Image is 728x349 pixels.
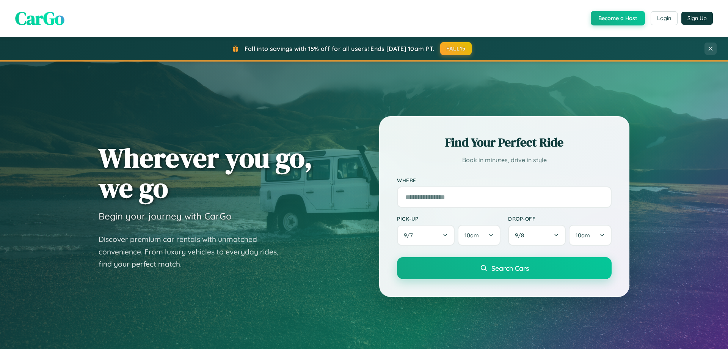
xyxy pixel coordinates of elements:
[591,11,645,25] button: Become a Host
[397,177,612,183] label: Where
[397,155,612,166] p: Book in minutes, drive in style
[245,45,435,52] span: Fall into savings with 15% off for all users! Ends [DATE] 10am PT.
[491,264,529,272] span: Search Cars
[681,12,713,25] button: Sign Up
[651,11,678,25] button: Login
[458,225,500,246] button: 10am
[397,257,612,279] button: Search Cars
[440,42,472,55] button: FALL15
[397,215,500,222] label: Pick-up
[99,233,288,270] p: Discover premium car rentals with unmatched convenience. From luxury vehicles to everyday rides, ...
[569,225,612,246] button: 10am
[397,134,612,151] h2: Find Your Perfect Ride
[508,215,612,222] label: Drop-off
[397,225,455,246] button: 9/7
[404,232,417,239] span: 9 / 7
[515,232,528,239] span: 9 / 8
[99,143,312,203] h1: Wherever you go, we go
[508,225,566,246] button: 9/8
[99,210,232,222] h3: Begin your journey with CarGo
[15,6,64,31] span: CarGo
[464,232,479,239] span: 10am
[576,232,590,239] span: 10am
